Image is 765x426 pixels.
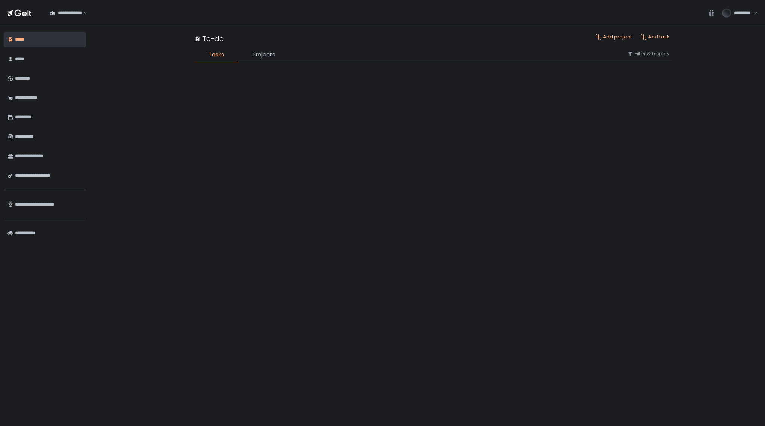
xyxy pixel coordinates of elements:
[194,34,224,44] div: To-do
[208,50,224,59] span: Tasks
[595,34,632,40] button: Add project
[627,50,669,57] button: Filter & Display
[253,50,275,59] span: Projects
[641,34,669,40] button: Add task
[45,5,87,21] div: Search for option
[82,9,83,17] input: Search for option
